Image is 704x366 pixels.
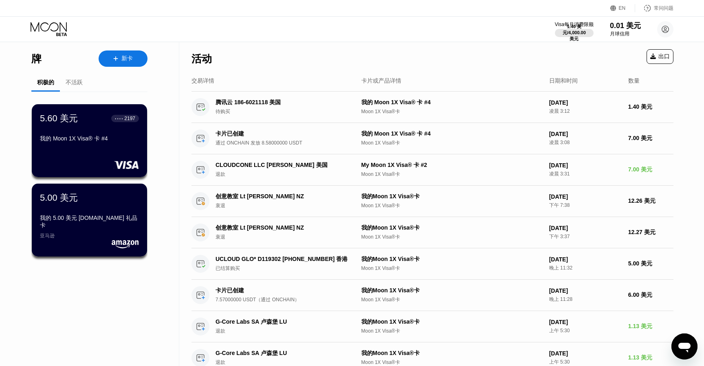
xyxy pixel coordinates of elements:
font: 我的Moon 1X Visa®卡 [361,256,420,262]
font: 我的 Moon 1X Visa® 卡 #4 [361,130,431,137]
font: UCLOUD GLO* D119302 [PHONE_NUMBER] 香港 [216,256,348,262]
div: G-Core Labs SA 卢森堡 LU退款我的Moon 1X Visa®卡Moon 1X Visa®卡[DATE]上午 5:301.13 美元 [191,311,673,342]
font: 5.00 美元 [40,193,78,203]
div: 新卡 [99,50,147,67]
font: 常问问题 [654,5,673,11]
font: 2197 [124,116,135,121]
div: 积极的 [37,79,54,86]
font: Moon 1X Visa®卡 [361,109,400,114]
font: 我的Moon 1X Visa®卡 [361,350,420,356]
iframe: 启动消息传送窗口的按钮 [671,333,697,359]
font: [DATE] [549,225,568,231]
font: 卡片已创建 [216,287,244,294]
font: 4,000.00 美元 [568,30,587,41]
font: Moon 1X Visa®卡 [361,265,400,271]
font: [DATE] [549,99,568,106]
div: EN [610,4,635,12]
font: 1.13 美元 [628,354,652,361]
font: 通过 ONCHAIN 发放 8.58000000 USDT [216,140,302,146]
font: 衰退 [216,203,225,208]
font: / [567,30,568,35]
font: 月球信用 [610,31,629,37]
font: 我的Moon 1X Visa®卡 [361,193,420,199]
font: 1.40 美元 [628,103,652,110]
font: EN [619,5,626,11]
div: 出口 [647,49,673,64]
font: 下午 7:38 [549,202,570,208]
font: 6.00 美元 [628,291,652,298]
font: 衰退 [216,234,225,240]
font: 新卡 [121,55,133,61]
font: 牌 [31,53,42,64]
div: Visa每月消费限额1.40 美元/4,000.00 美元 [555,21,594,37]
font: 晚上 11:28 [549,296,572,302]
font: 我的Moon 1X Visa®卡 [361,287,420,294]
font: 1.40 美元 [563,24,581,35]
font: CLOUDCONE LLC [PERSON_NAME] 美国 [216,162,328,168]
font: 亚马逊 [40,233,55,239]
font: 上午 5:30 [549,359,570,365]
font: 创意教室 Lt [PERSON_NAME] NZ [216,193,304,199]
font: 上午 5:30 [549,328,570,333]
div: 常问问题 [635,4,673,12]
font: 5.60 美元 [40,113,78,123]
font: Moon 1X Visa®卡 [361,359,400,365]
div: 0.01 美元月球信用 [610,21,641,37]
font: 我的Moon 1X Visa®卡 [361,224,420,231]
font: Moon 1X Visa®卡 [361,203,400,208]
font: 退款 [216,171,225,177]
font: 7.00 美元 [628,135,652,141]
font: My Moon 1X Visa® 卡 #2 [361,162,427,168]
font: [DATE] [549,287,568,294]
font: 活动 [191,53,212,64]
font: 晚上 11:32 [549,265,572,271]
font: [DATE] [549,131,568,137]
font: 数量 [628,77,640,84]
font: 7.57000000 USDT（通过 ONCHAIN） [216,297,299,302]
font: Moon 1X Visa®卡 [361,234,400,240]
font: 待购买 [216,109,230,114]
div: 创意教室 Lt [PERSON_NAME] NZ衰退我的Moon 1X Visa®卡Moon 1X Visa®卡[DATE]下午 7:3812.26 美元 [191,186,673,217]
font: [DATE] [549,256,568,263]
font: 12.26 美元 [628,197,656,204]
font: G-Core Labs SA 卢森堡 LU [216,318,287,325]
font: [DATE] [549,162,568,169]
font: 0.01 美元 [610,22,641,30]
font: 日期和时间 [549,77,578,84]
div: 5.60 美元● ● ● ●2197我的 Moon 1X Visa® 卡 #4 [32,104,147,177]
font: 我的 5.00 美元 [DOMAIN_NAME] 礼品卡 [40,215,137,228]
div: 卡片已创建通过 ONCHAIN 发放 8.58000000 USDT我的 Moon 1X Visa® 卡 #4Moon 1X Visa®卡[DATE]凌晨 3:087.00 美元 [191,123,673,154]
font: 12.27 美元 [628,229,656,235]
font: 退款 [216,359,225,365]
font: 凌晨 3:08 [549,140,570,145]
font: Moon 1X Visa®卡 [361,171,400,177]
font: 不活跃 [66,79,83,85]
font: 出口 [658,53,670,59]
div: 创意教室 Lt [PERSON_NAME] NZ衰退我的Moon 1X Visa®卡Moon 1X Visa®卡[DATE]下午 3:3712.27 美元 [191,217,673,248]
font: 退款 [216,328,225,334]
font: 1.13 美元 [628,323,652,329]
font: G-Core Labs SA 卢森堡 LU [216,350,287,356]
div: 腾讯云 186-6021118 美国待购买我的 Moon 1X Visa® 卡 #4Moon 1X Visa®卡[DATE]凌晨 3:121.40 美元 [191,92,673,123]
font: 5.00 美元 [628,260,652,267]
font: 凌晨 3:12 [549,108,570,114]
font: [DATE] [549,193,568,200]
font: 7.00 美元 [628,166,652,173]
font: Visa每月消费限额 [555,22,594,27]
font: Moon 1X Visa®卡 [361,328,400,334]
font: 卡片已创建 [216,130,244,137]
font: 我的 Moon 1X Visa® 卡 #4 [40,135,108,142]
font: 创意教室 Lt [PERSON_NAME] NZ [216,224,304,231]
font: ● ● ● ● [115,117,123,120]
font: 交易详情 [191,77,214,84]
font: 腾讯云 186-6021118 美国 [216,99,281,105]
font: 凌晨 3:31 [549,171,570,177]
div: CLOUDCONE LLC [PERSON_NAME] 美国退款My Moon 1X Visa® 卡 #2Moon 1X Visa®卡[DATE]凌晨 3:317.00 美元 [191,154,673,186]
div: UCLOUD GLO* D119302 [PHONE_NUMBER] 香港已结算购买我的Moon 1X Visa®卡Moon 1X Visa®卡[DATE]晚上 11:325.00 美元 [191,248,673,280]
font: 下午 3:37 [549,234,570,239]
font: [DATE] [549,350,568,357]
font: 我的Moon 1X Visa®卡 [361,318,420,325]
font: Moon 1X Visa®卡 [361,140,400,146]
div: 卡片已创建7.57000000 USDT（通过 ONCHAIN）我的Moon 1X Visa®卡Moon 1X Visa®卡[DATE]晚上 11:286.00 美元 [191,280,673,311]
